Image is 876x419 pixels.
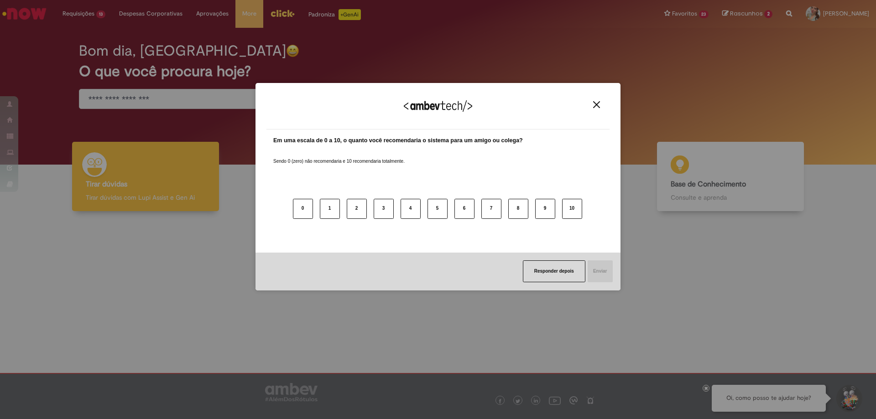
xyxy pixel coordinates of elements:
label: Sendo 0 (zero) não recomendaria e 10 recomendaria totalmente. [273,147,405,165]
button: 0 [293,199,313,219]
button: Close [590,101,603,109]
button: 3 [374,199,394,219]
img: Close [593,101,600,108]
button: 1 [320,199,340,219]
img: Logo Ambevtech [404,100,472,112]
button: 9 [535,199,555,219]
button: 6 [454,199,474,219]
button: 4 [401,199,421,219]
label: Em uma escala de 0 a 10, o quanto você recomendaria o sistema para um amigo ou colega? [273,136,523,145]
button: 2 [347,199,367,219]
button: 7 [481,199,501,219]
button: 5 [428,199,448,219]
button: 10 [562,199,582,219]
button: 8 [508,199,528,219]
button: Responder depois [523,260,585,282]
